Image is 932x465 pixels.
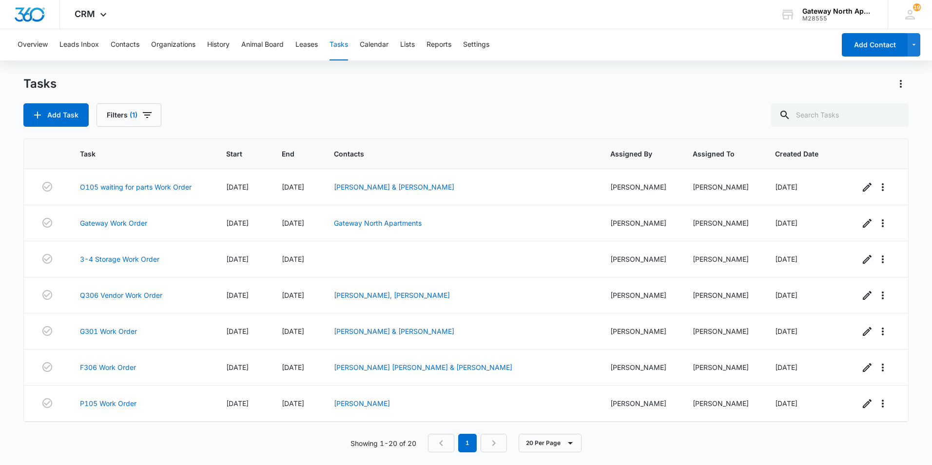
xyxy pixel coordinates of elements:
span: [DATE] [282,219,304,227]
span: [DATE] [775,327,797,335]
span: Created Date [775,149,821,159]
a: Q306 Vendor Work Order [80,290,162,300]
span: [DATE] [775,363,797,371]
span: [DATE] [226,183,249,191]
span: [DATE] [775,219,797,227]
button: Tasks [330,29,348,60]
span: [DATE] [226,219,249,227]
span: CRM [75,9,95,19]
span: Assigned By [610,149,655,159]
button: Calendar [360,29,388,60]
button: 20 Per Page [519,434,582,452]
div: [PERSON_NAME] [693,290,752,300]
a: G301 Work Order [80,326,137,336]
button: Organizations [151,29,195,60]
div: account name [802,7,874,15]
div: [PERSON_NAME] [610,326,669,336]
span: (1) [130,112,137,118]
button: Add Task [23,103,89,127]
span: End [282,149,296,159]
input: Search Tasks [771,103,909,127]
span: [DATE] [226,255,249,263]
span: [DATE] [282,183,304,191]
span: [DATE] [775,291,797,299]
a: O105 waiting for parts Work Order [80,182,192,192]
span: [DATE] [282,399,304,407]
span: [DATE] [282,327,304,335]
div: [PERSON_NAME] [610,182,669,192]
em: 1 [458,434,477,452]
button: Lists [400,29,415,60]
span: Assigned To [693,149,738,159]
span: [DATE] [226,327,249,335]
span: [DATE] [775,255,797,263]
div: [PERSON_NAME] [693,362,752,372]
button: Leads Inbox [59,29,99,60]
span: [DATE] [282,363,304,371]
a: [PERSON_NAME] & [PERSON_NAME] [334,183,454,191]
div: [PERSON_NAME] [693,326,752,336]
button: Leases [295,29,318,60]
a: Gateway Work Order [80,218,147,228]
div: [PERSON_NAME] [610,398,669,408]
button: Actions [893,76,909,92]
h1: Tasks [23,77,57,91]
span: [DATE] [226,363,249,371]
a: P105 Work Order [80,398,136,408]
div: notifications count [913,3,921,11]
span: [DATE] [282,291,304,299]
span: [DATE] [775,399,797,407]
button: Overview [18,29,48,60]
div: [PERSON_NAME] [693,182,752,192]
div: [PERSON_NAME] [610,362,669,372]
button: Settings [463,29,489,60]
a: [PERSON_NAME], [PERSON_NAME] [334,291,450,299]
span: [DATE] [775,183,797,191]
a: [PERSON_NAME] & [PERSON_NAME] [334,327,454,335]
span: Start [226,149,244,159]
a: F306 Work Order [80,362,136,372]
p: Showing 1-20 of 20 [350,438,416,448]
span: Contacts [334,149,573,159]
nav: Pagination [428,434,507,452]
span: [DATE] [226,399,249,407]
div: [PERSON_NAME] [610,290,669,300]
div: [PERSON_NAME] [610,218,669,228]
button: Add Contact [842,33,908,57]
button: Filters(1) [97,103,161,127]
div: [PERSON_NAME] [610,254,669,264]
span: Task [80,149,189,159]
div: [PERSON_NAME] [693,254,752,264]
button: Reports [427,29,451,60]
span: [DATE] [226,291,249,299]
button: Contacts [111,29,139,60]
a: 3-4 Storage Work Order [80,254,159,264]
div: [PERSON_NAME] [693,218,752,228]
a: Gateway North Apartments [334,219,422,227]
button: Animal Board [241,29,284,60]
button: History [207,29,230,60]
div: account id [802,15,874,22]
a: [PERSON_NAME] [PERSON_NAME] & [PERSON_NAME] [334,363,512,371]
span: 19 [913,3,921,11]
span: [DATE] [282,255,304,263]
div: [PERSON_NAME] [693,398,752,408]
a: [PERSON_NAME] [334,399,390,407]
